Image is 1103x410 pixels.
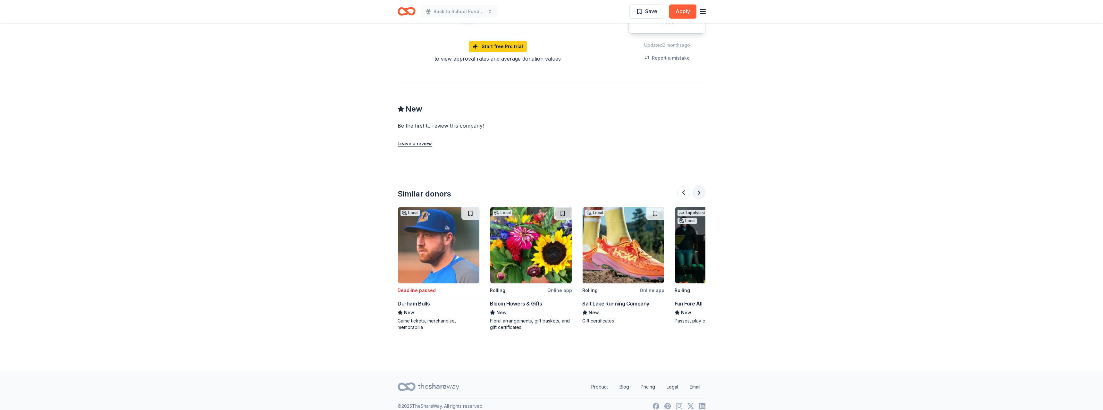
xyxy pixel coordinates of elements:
[434,8,485,15] span: Back to School Fundrasier
[493,210,512,216] div: Local
[398,207,479,283] img: Image for Durham Bulls
[586,381,705,393] nav: quick links
[405,104,422,114] span: New
[675,318,757,324] div: Passes, play cards, merchandise
[681,309,691,316] span: New
[678,218,697,224] div: Local
[629,4,664,19] button: Save
[490,318,572,331] div: Floral arrangements, gift baskets, and gift certificates
[585,210,604,216] div: Local
[628,41,705,49] div: Updated 2 months ago
[404,309,414,316] span: New
[586,381,613,393] a: Product
[398,4,416,19] a: Home
[398,300,430,307] div: Durham Bulls
[496,309,507,316] span: New
[469,41,527,52] a: Start free Pro trial
[421,5,498,18] button: Back to School Fundrasier
[678,210,718,216] div: 1 apply last week
[490,300,542,307] div: Bloom Flowers & Gifts
[547,286,572,294] div: Online app
[490,207,572,331] a: Image for Bloom Flowers & GiftsLocalRollingOnline appBloom Flowers & GiftsNewFloral arrangements,...
[675,207,756,283] img: Image for Fun Fore All
[400,210,420,216] div: Local
[614,381,634,393] a: Blog
[398,207,480,331] a: Image for Durham BullsLocalDeadline passedDurham BullsNewGame tickets, merchandise, memorabilia
[398,122,562,130] div: Be the first to review this company!
[644,54,690,62] button: Report a mistake
[589,309,599,316] span: New
[583,207,664,283] img: Image for Salt Lake Running Company
[398,402,484,410] p: © 2025 TheShareWay. All rights reserved.
[675,287,690,294] div: Rolling
[582,207,664,324] a: Image for Salt Lake Running CompanyLocalRollingOnline appSalt Lake Running CompanyNewGift certifi...
[582,300,649,307] div: Salt Lake Running Company
[490,287,505,294] div: Rolling
[398,189,451,199] div: Similar donors
[582,287,598,294] div: Rolling
[669,4,696,19] button: Apply
[645,7,657,15] span: Save
[398,55,598,63] div: to view approval rates and average donation values
[398,287,436,294] div: Deadline passed
[398,318,480,331] div: Game tickets, merchandise, memorabilia
[640,286,664,294] div: Online app
[685,381,705,393] a: Email
[675,207,757,324] a: Image for Fun Fore All1 applylast weekLocalRollingOnline appFun Fore AllNewPasses, play cards, me...
[675,300,702,307] div: Fun Fore All
[636,381,660,393] a: Pricing
[398,140,432,147] button: Leave a review
[490,207,572,283] img: Image for Bloom Flowers & Gifts
[582,318,664,324] div: Gift certificates
[661,381,683,393] a: Legal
